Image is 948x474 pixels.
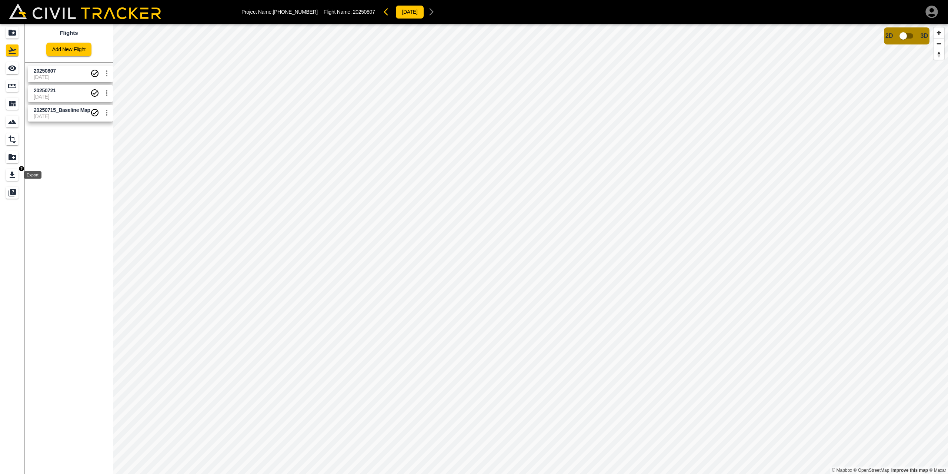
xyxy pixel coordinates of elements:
[113,24,948,474] canvas: Map
[24,171,41,179] div: Export
[929,468,946,473] a: Maxar
[934,38,944,49] button: Zoom out
[934,27,944,38] button: Zoom in
[241,9,318,15] p: Project Name: [PHONE_NUMBER]
[353,9,375,15] span: 20250807
[891,468,928,473] a: Map feedback
[832,468,852,473] a: Mapbox
[9,3,161,19] img: Civil Tracker
[395,5,424,19] button: [DATE]
[854,468,889,473] a: OpenStreetMap
[934,49,944,60] button: Reset bearing to north
[885,33,893,39] span: 2D
[324,9,375,15] p: Flight Name:
[921,33,928,39] span: 3D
